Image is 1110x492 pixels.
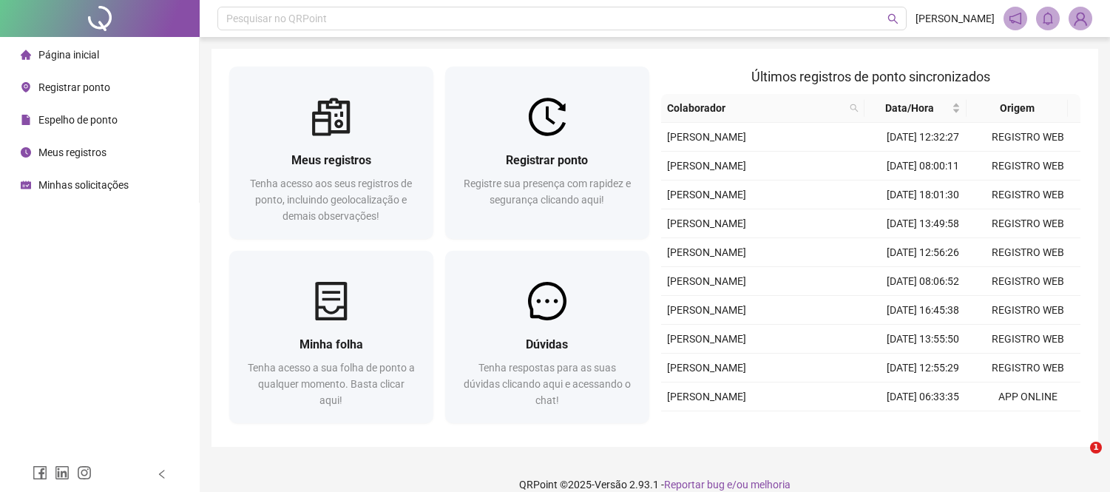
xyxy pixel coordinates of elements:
[38,146,106,158] span: Meus registros
[870,123,975,152] td: [DATE] 12:32:27
[975,181,1080,209] td: REGISTRO WEB
[248,362,415,406] span: Tenha acesso a sua folha de ponto a qualquer momento. Basta clicar aqui!
[667,391,746,402] span: [PERSON_NAME]
[870,411,975,440] td: [DATE] 18:17:21
[667,218,746,229] span: [PERSON_NAME]
[21,115,31,125] span: file
[847,97,862,119] span: search
[975,296,1080,325] td: REGISTRO WEB
[667,362,746,374] span: [PERSON_NAME]
[1041,12,1055,25] span: bell
[300,337,363,351] span: Minha folha
[667,333,746,345] span: [PERSON_NAME]
[38,179,129,191] span: Minhas solicitações
[157,469,167,479] span: left
[870,238,975,267] td: [DATE] 12:56:26
[667,189,746,200] span: [PERSON_NAME]
[229,67,433,239] a: Meus registrosTenha acesso aos seus registros de ponto, incluindo geolocalização e demais observa...
[21,50,31,60] span: home
[77,465,92,480] span: instagram
[38,114,118,126] span: Espelho de ponto
[664,479,791,491] span: Reportar bug e/ou melhoria
[870,209,975,238] td: [DATE] 13:49:58
[975,267,1080,296] td: REGISTRO WEB
[975,325,1080,354] td: REGISTRO WEB
[975,152,1080,181] td: REGISTRO WEB
[667,304,746,316] span: [PERSON_NAME]
[55,465,70,480] span: linkedin
[870,296,975,325] td: [DATE] 16:45:38
[975,383,1080,411] td: APP ONLINE
[667,100,844,116] span: Colaborador
[667,131,746,143] span: [PERSON_NAME]
[1009,12,1022,25] span: notification
[850,104,859,112] span: search
[38,49,99,61] span: Página inicial
[21,147,31,158] span: clock-circle
[1069,7,1092,30] img: 52129
[975,209,1080,238] td: REGISTRO WEB
[975,123,1080,152] td: REGISTRO WEB
[916,10,995,27] span: [PERSON_NAME]
[595,479,627,491] span: Versão
[751,69,990,84] span: Últimos registros de ponto sincronizados
[870,354,975,383] td: [DATE] 12:55:29
[464,178,631,206] span: Registre sua presença com rapidez e segurança clicando aqui!
[229,251,433,423] a: Minha folhaTenha acesso a sua folha de ponto a qualquer momento. Basta clicar aqui!
[33,465,47,480] span: facebook
[870,383,975,411] td: [DATE] 06:33:35
[870,152,975,181] td: [DATE] 08:00:11
[445,67,649,239] a: Registrar pontoRegistre sua presença com rapidez e segurança clicando aqui!
[870,181,975,209] td: [DATE] 18:01:30
[870,100,949,116] span: Data/Hora
[975,354,1080,383] td: REGISTRO WEB
[506,153,588,167] span: Registrar ponto
[1090,442,1102,454] span: 1
[38,81,110,93] span: Registrar ponto
[870,325,975,354] td: [DATE] 13:55:50
[21,180,31,190] span: schedule
[291,153,371,167] span: Meus registros
[526,337,568,351] span: Dúvidas
[967,94,1069,123] th: Origem
[887,13,899,24] span: search
[975,238,1080,267] td: REGISTRO WEB
[864,94,967,123] th: Data/Hora
[975,411,1080,440] td: REGISTRO WEB
[250,178,412,222] span: Tenha acesso aos seus registros de ponto, incluindo geolocalização e demais observações!
[870,267,975,296] td: [DATE] 08:06:52
[667,275,746,287] span: [PERSON_NAME]
[464,362,631,406] span: Tenha respostas para as suas dúvidas clicando aqui e acessando o chat!
[21,82,31,92] span: environment
[667,246,746,258] span: [PERSON_NAME]
[445,251,649,423] a: DúvidasTenha respostas para as suas dúvidas clicando aqui e acessando o chat!
[1060,442,1095,477] iframe: Intercom live chat
[667,160,746,172] span: [PERSON_NAME]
